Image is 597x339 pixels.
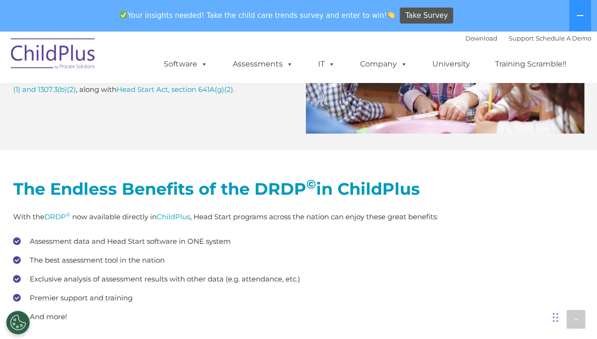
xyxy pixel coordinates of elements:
[509,34,534,42] a: Support
[13,234,584,248] li: Assessment data and Head Start software in ONE system
[400,8,453,24] a: Take Survey
[154,55,217,74] a: Software
[6,32,101,79] img: ChildPlus by Procare Solutions
[387,11,395,18] img: 👏
[13,211,584,223] p: With the now available directly in , Head Start programs across the nation can enjoy these great ...
[536,34,591,42] a: Schedule A Demo
[423,55,479,74] a: University
[6,311,30,334] button: Cookies Settings
[117,85,235,94] a: Head Start Act, section 641A(g)(2).
[351,55,417,74] a: Company
[553,303,558,331] div: Drag
[309,55,345,74] a: IT
[13,253,584,267] li: The best assessment tool in the nation
[13,291,584,305] li: Premier support and training
[44,212,72,221] a: DRDP©
[465,34,497,42] a: Download
[486,55,576,74] a: Training Scramble!!
[13,272,584,286] li: Exclusive analysis of assessment results with other data (e.g. attendance, etc.)
[465,34,591,42] font: |
[13,179,420,199] strong: The Endless Benefits of the DRDP in ChildPlus
[223,55,303,74] a: Assessments
[405,8,448,24] span: Take Survey
[66,211,70,218] sup: ©
[443,237,597,339] iframe: Chat Widget
[13,310,584,324] li: And more!
[157,212,190,221] a: ChildPlus
[306,177,316,192] sup: ©
[13,74,289,94] a: Head Start Performance Standards 1307.3(b)(1) and 1307.3(b)(2)
[120,11,127,18] img: ✅
[116,6,399,25] span: Your insights needed! Take the child care trends survey and enter to win!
